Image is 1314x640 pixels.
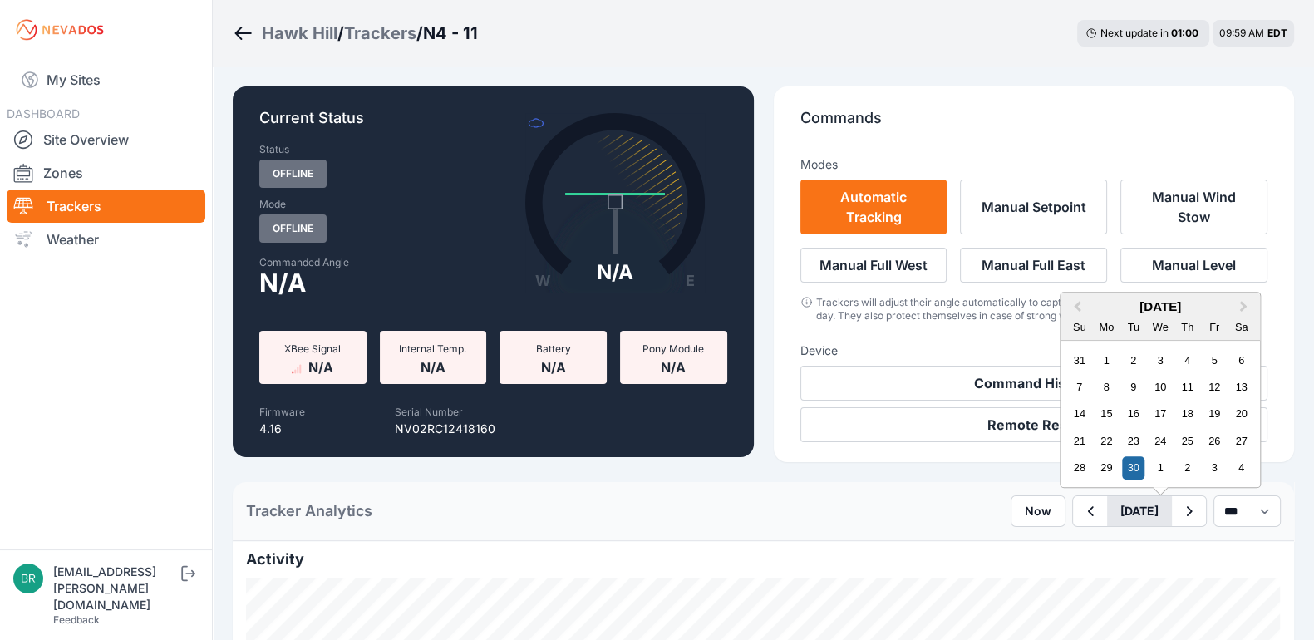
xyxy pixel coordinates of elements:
button: Previous Month [1062,294,1089,321]
div: Choose Thursday, September 25th, 2025 [1176,430,1198,452]
h2: [DATE] [1061,299,1260,313]
div: Trackers will adjust their angle automatically to capture as much energy as possible during the d... [816,296,1267,322]
span: / [416,22,423,45]
div: Monday [1095,316,1118,338]
div: [EMAIL_ADDRESS][PERSON_NAME][DOMAIN_NAME] [53,564,178,613]
h3: Device [800,342,1268,359]
div: Choose Date [1060,292,1261,488]
button: Command History [800,366,1268,401]
span: Offline [259,214,327,243]
div: Choose Monday, September 8th, 2025 [1095,376,1118,398]
label: Serial Number [395,406,463,418]
div: Choose Tuesday, September 30th, 2025 [1122,457,1144,480]
div: Choose Monday, September 29th, 2025 [1095,457,1118,480]
button: Now [1011,495,1065,527]
div: Choose Friday, October 3rd, 2025 [1203,457,1226,480]
span: N/A [308,356,333,376]
h2: Activity [246,548,1281,571]
a: Hawk Hill [262,22,337,45]
span: N/A [661,356,686,376]
div: Choose Sunday, September 14th, 2025 [1068,403,1090,426]
a: Site Overview [7,123,205,156]
div: Choose Saturday, September 13th, 2025 [1230,376,1252,398]
p: 4.16 [259,421,305,437]
div: Choose Saturday, September 6th, 2025 [1230,349,1252,372]
p: Current Status [259,106,727,143]
div: Choose Tuesday, September 9th, 2025 [1122,376,1144,398]
button: Automatic Tracking [800,180,947,234]
div: Wednesday [1149,316,1172,338]
h2: Tracker Analytics [246,500,372,523]
span: Internal Temp. [399,342,466,355]
div: Friday [1203,316,1226,338]
span: DASHBOARD [7,106,80,121]
div: Choose Monday, September 1st, 2025 [1095,349,1118,372]
h3: Modes [800,156,838,173]
button: Manual Full East [960,248,1107,283]
span: Pony Module [642,342,704,355]
div: Choose Sunday, September 21st, 2025 [1068,430,1090,452]
div: Choose Tuesday, September 16th, 2025 [1122,403,1144,426]
div: N/A [597,259,633,286]
div: Choose Wednesday, September 17th, 2025 [1149,403,1172,426]
span: Offline [259,160,327,188]
span: 09:59 AM [1219,27,1264,39]
div: Saturday [1230,316,1252,338]
div: Choose Sunday, September 28th, 2025 [1068,457,1090,480]
div: Choose Tuesday, September 2nd, 2025 [1122,349,1144,372]
a: Weather [7,223,205,256]
img: brayden.sanford@nevados.solar [13,564,43,593]
div: Choose Sunday, September 7th, 2025 [1068,376,1090,398]
div: Choose Thursday, September 4th, 2025 [1176,349,1198,372]
div: Month September, 2025 [1066,347,1255,481]
div: Choose Friday, September 26th, 2025 [1203,430,1226,452]
label: Firmware [259,406,305,418]
button: Next Month [1232,294,1258,321]
a: My Sites [7,60,205,100]
img: Nevados [13,17,106,43]
button: Manual Full West [800,248,947,283]
nav: Breadcrumb [233,12,478,55]
div: Choose Thursday, September 18th, 2025 [1176,403,1198,426]
label: Status [259,143,289,156]
div: Choose Tuesday, September 23rd, 2025 [1122,430,1144,452]
div: Choose Wednesday, September 10th, 2025 [1149,376,1172,398]
label: Commanded Angle [259,256,483,269]
span: Battery [536,342,571,355]
div: Tuesday [1122,316,1144,338]
a: Trackers [7,190,205,223]
div: Choose Saturday, September 20th, 2025 [1230,403,1252,426]
a: Trackers [344,22,416,45]
span: / [337,22,344,45]
button: Remote Reset [800,407,1268,442]
div: Choose Friday, September 5th, 2025 [1203,349,1226,372]
div: Choose Sunday, August 31st, 2025 [1068,349,1090,372]
p: NV02RC12418160 [395,421,495,437]
div: 01 : 00 [1171,27,1201,40]
button: Manual Level [1120,248,1267,283]
div: Choose Monday, September 22nd, 2025 [1095,430,1118,452]
button: Manual Wind Stow [1120,180,1267,234]
span: N/A [541,356,566,376]
span: EDT [1267,27,1287,39]
h3: N4 - 11 [423,22,478,45]
div: Choose Thursday, October 2nd, 2025 [1176,457,1198,480]
a: Feedback [53,613,100,626]
span: N/A [259,273,306,293]
button: Manual Setpoint [960,180,1107,234]
div: Choose Wednesday, September 3rd, 2025 [1149,349,1172,372]
div: Choose Friday, September 19th, 2025 [1203,403,1226,426]
div: Choose Wednesday, September 24th, 2025 [1149,430,1172,452]
div: Choose Thursday, September 11th, 2025 [1176,376,1198,398]
button: [DATE] [1107,496,1172,526]
span: N/A [421,356,445,376]
div: Choose Monday, September 15th, 2025 [1095,403,1118,426]
p: Commands [800,106,1268,143]
div: Thursday [1176,316,1198,338]
span: XBee Signal [284,342,341,355]
div: Choose Wednesday, October 1st, 2025 [1149,457,1172,480]
div: Choose Saturday, October 4th, 2025 [1230,457,1252,480]
div: Choose Friday, September 12th, 2025 [1203,376,1226,398]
